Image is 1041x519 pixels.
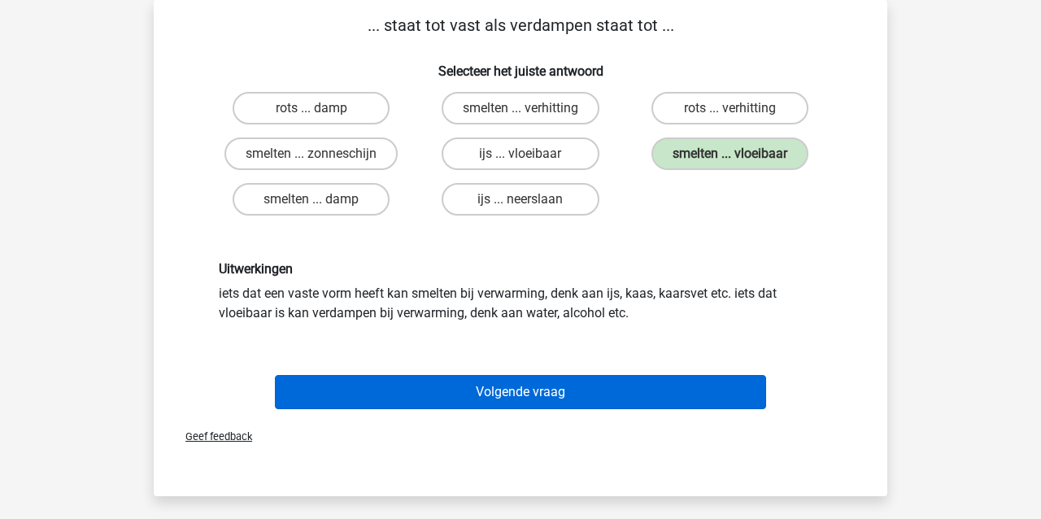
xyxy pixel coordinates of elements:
[180,13,861,37] p: ... staat tot vast als verdampen staat tot ...
[180,50,861,79] h6: Selecteer het juiste antwoord
[651,137,808,170] label: smelten ... vloeibaar
[442,183,599,216] label: ijs ... neerslaan
[275,375,767,409] button: Volgende vraag
[442,92,599,124] label: smelten ... verhitting
[233,92,390,124] label: rots ... damp
[651,92,808,124] label: rots ... verhitting
[442,137,599,170] label: ijs ... vloeibaar
[172,430,252,443] span: Geef feedback
[224,137,398,170] label: smelten ... zonneschijn
[207,261,834,322] div: iets dat een vaste vorm heeft kan smelten bij verwarming, denk aan ijs, kaas, kaarsvet etc. iets ...
[233,183,390,216] label: smelten ... damp
[219,261,822,277] h6: Uitwerkingen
